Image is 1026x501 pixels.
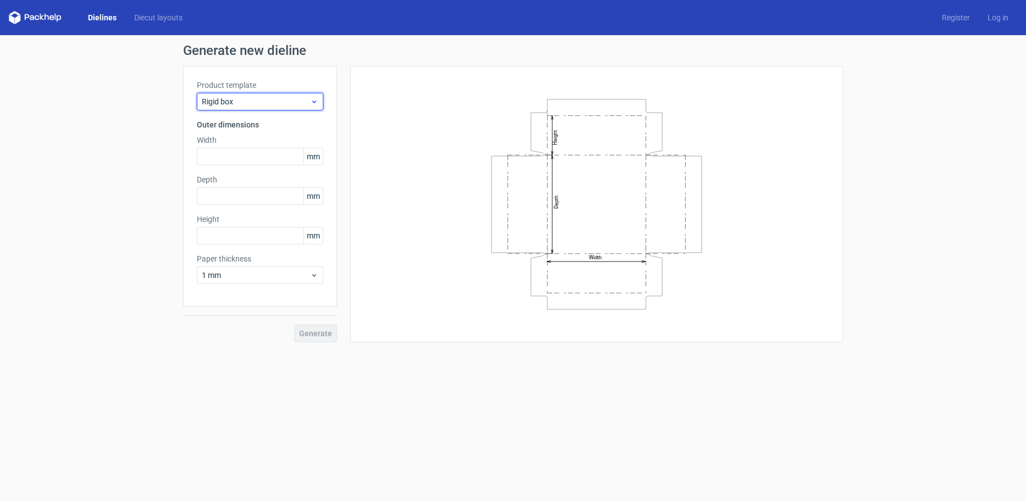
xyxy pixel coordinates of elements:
span: Rigid box [202,96,310,107]
label: Paper thickness [197,253,323,264]
a: Register [933,12,979,23]
label: Height [197,214,323,225]
label: Depth [197,174,323,185]
label: Width [197,135,323,146]
span: mm [304,148,323,165]
a: Diecut layouts [125,12,191,23]
span: 1 mm [202,270,310,281]
span: mm [304,188,323,204]
h3: Outer dimensions [197,119,323,130]
label: Product template [197,80,323,91]
text: Depth [553,195,559,208]
text: Height [552,130,558,144]
a: Dielines [79,12,125,23]
text: Width [589,254,602,260]
span: mm [304,227,323,244]
a: Log in [979,12,1017,23]
h1: Generate new dieline [183,44,843,57]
